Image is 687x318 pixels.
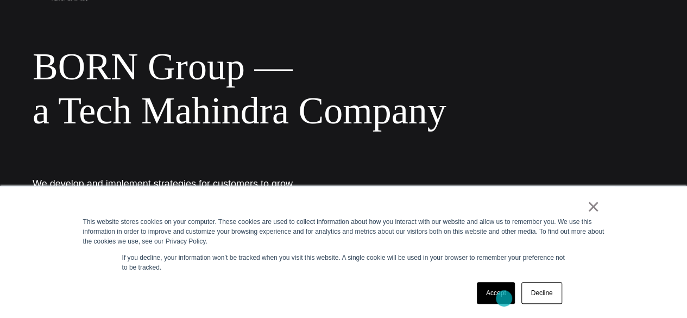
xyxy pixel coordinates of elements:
a: Accept [477,282,515,304]
p: If you decline, your information won’t be tracked when you visit this website. A single cookie wi... [122,253,565,272]
div: BORN Group — a Tech Mahindra Company [33,45,489,133]
h1: We develop and implement strategies for customers to grow profitably in a borderless, digitally-a... [33,176,310,222]
a: × [587,202,600,211]
a: Decline [521,282,562,304]
div: This website stores cookies on your computer. These cookies are used to collect information about... [83,217,604,246]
